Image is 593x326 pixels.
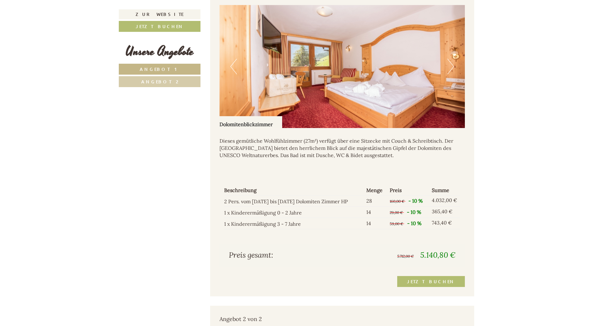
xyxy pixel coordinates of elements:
[420,250,456,260] span: 5.140,80 €
[429,218,460,229] td: 743,40 €
[364,185,387,195] th: Menge
[224,195,364,207] td: 2 Pers. vom [DATE] bis [DATE] Dolomiten Zimmer HP
[224,185,364,195] th: Beschreibung
[224,207,364,218] td: 1 x Kinderermäßigung 0 - 2 Jahre
[429,207,460,218] td: 365,40 €
[390,210,403,215] span: 29,00 €
[140,66,180,72] span: Angebot 1
[119,43,200,61] div: Unsere Angebote
[219,137,465,159] p: Dieses gemütliche Wohlfühlzimmer (27m²) verfügt über eine Sitzecke mit Couch & Schreibtisch. Der ...
[219,315,262,323] span: Angebot 2 von 2
[387,185,429,195] th: Preis
[364,218,387,229] td: 14
[119,9,200,19] a: Zur Website
[364,195,387,207] td: 28
[397,276,465,287] a: Jetzt buchen
[141,79,178,85] span: Angebot 2
[407,220,422,226] span: - 10 %
[224,250,342,260] div: Preis gesamt:
[407,209,421,215] span: - 10 %
[390,199,404,204] span: 160,00 €
[219,116,282,128] div: Dolomitenblickzimmer
[408,198,423,204] span: - 10 %
[219,5,465,128] img: image
[230,59,237,74] button: Previous
[390,221,403,226] span: 59,00 €
[429,185,460,195] th: Summe
[119,21,200,32] a: Jetzt buchen
[397,254,414,259] span: 5.712,00 €
[429,195,460,207] td: 4.032,00 €
[224,218,364,229] td: 1 x Kinderermäßigung 3 - 7 Jahre
[364,207,387,218] td: 14
[447,59,454,74] button: Next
